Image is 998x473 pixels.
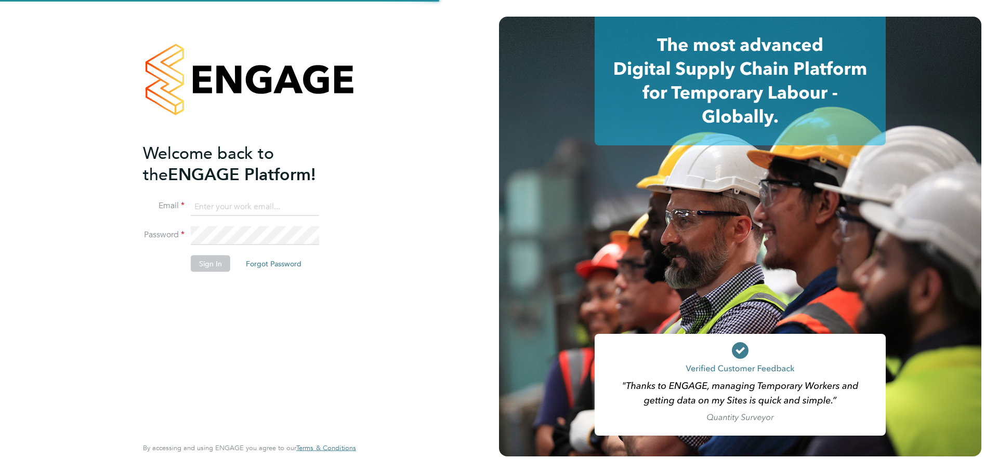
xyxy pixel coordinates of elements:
button: Sign In [191,255,230,272]
input: Enter your work email... [191,197,319,216]
h2: ENGAGE Platform! [143,142,346,185]
span: By accessing and using ENGAGE you agree to our [143,443,356,452]
span: Welcome back to the [143,143,274,184]
a: Terms & Conditions [296,444,356,452]
label: Email [143,200,185,211]
label: Password [143,229,185,240]
button: Forgot Password [238,255,310,272]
